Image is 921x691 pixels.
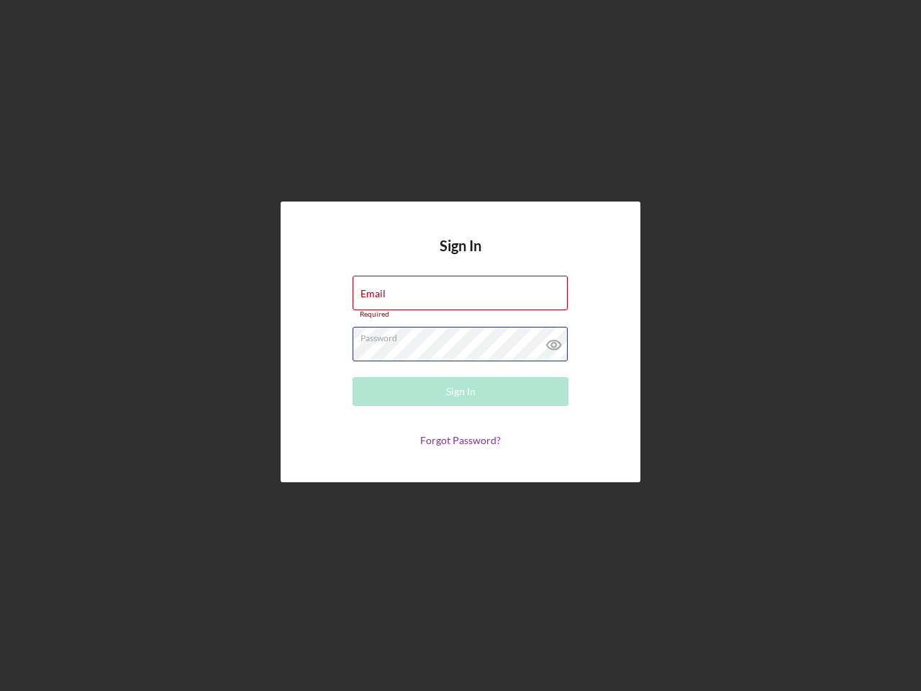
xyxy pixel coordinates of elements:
div: Required [353,310,568,319]
button: Sign In [353,377,568,406]
a: Forgot Password? [420,434,501,446]
label: Email [360,288,386,299]
label: Password [360,328,568,343]
div: Sign In [446,377,476,406]
h4: Sign In [440,238,481,276]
